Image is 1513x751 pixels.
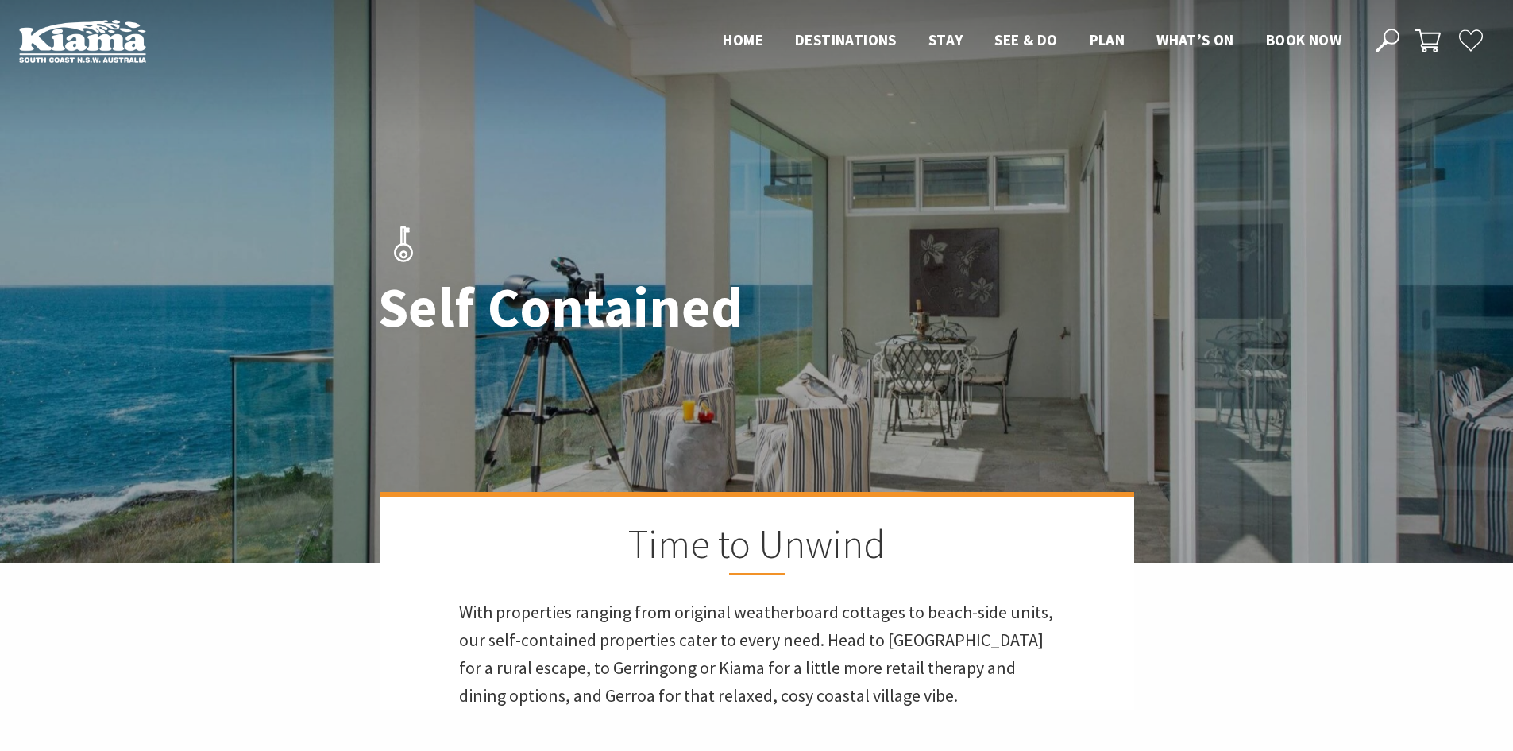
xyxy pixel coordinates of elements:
span: See & Do [994,30,1057,49]
span: Destinations [795,30,897,49]
span: Book now [1266,30,1341,49]
span: Home [723,30,763,49]
img: Kiama Logo [19,19,146,63]
span: Plan [1090,30,1125,49]
nav: Main Menu [707,28,1357,54]
span: What’s On [1156,30,1234,49]
p: With properties ranging from original weatherboard cottages to beach-side units, our self-contain... [459,598,1055,710]
span: Stay [928,30,963,49]
h2: Time to Unwind [459,521,1055,575]
h1: Self Contained [378,277,827,338]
